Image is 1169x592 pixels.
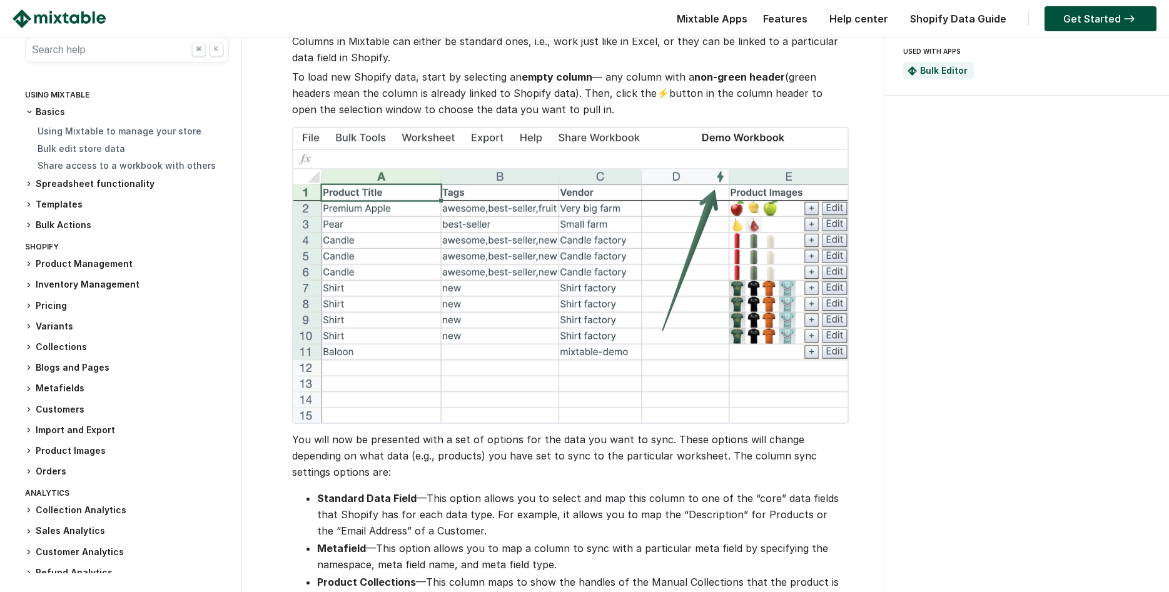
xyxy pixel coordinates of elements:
h3: Orders [25,465,229,478]
div: K [210,43,223,56]
strong: Metafield [317,542,366,554]
h3: Variants [25,320,229,333]
img: Add Shopify data to a spreadsheet [292,127,849,423]
a: Help center [823,13,894,25]
p: To load new Shopify data, start by selecting an — any column with a (green headers mean the colum... [292,69,846,118]
h3: Product Images [25,444,229,458]
div: Using Mixtable [25,88,229,106]
h3: Customer Analytics [25,546,229,559]
div: ⌘ [192,43,206,56]
h3: Spreadsheet functionality [25,178,229,191]
h3: Basics [25,106,229,118]
img: Mixtable logo [13,9,106,28]
strong: empty column [522,71,592,83]
h3: Collection Analytics [25,504,229,517]
strong: Product Collections [317,576,416,588]
a: Using Mixtable to manage your store [38,126,201,136]
p: You will now be presented with a set of options for the data you want to sync. These options will... [292,431,846,480]
button: Search help ⌘ K [25,38,229,63]
h3: Pricing [25,299,229,313]
h3: Inventory Management [25,278,229,291]
h3: Collections [25,341,229,354]
strong: Standard Data Field [317,492,417,504]
div: Analytics [25,486,229,504]
a: Features [757,13,814,25]
a: Share access to a workbook with others [38,160,216,171]
div: Shopify [25,239,229,258]
p: Columns in Mixtable can either be standard ones, i.e., work just like in Excel, or they can be li... [292,33,846,66]
h3: Sales Analytics [25,524,229,538]
h3: Customers [25,403,229,416]
img: Mixtable Spreadsheet Bulk Editor App [908,66,917,76]
div: Mixtable Apps [671,9,747,34]
h3: Blogs and Pages [25,361,229,374]
li: —This option allows you to select and map this column to one of the “core” data fields that Shopi... [317,490,846,539]
a: Get Started [1045,6,1156,31]
h3: Refund Analytics [25,566,229,579]
strong: non-green header [694,71,785,83]
strong: ⚡️ [657,87,669,99]
h3: Import and Export [25,424,229,437]
h3: Templates [25,198,229,211]
a: Bulk edit store data [38,143,125,154]
a: Shopify Data Guide [904,13,1013,25]
li: —This option allows you to map a column to sync with a particular meta field by specifying the na... [317,540,846,573]
h3: Product Management [25,258,229,271]
a: Bulk Editor [920,65,968,76]
div: USED WITH APPS [903,44,1145,59]
img: arrow-right.svg [1121,15,1138,23]
h3: Metafields [25,382,229,395]
h3: Bulk Actions [25,219,229,232]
